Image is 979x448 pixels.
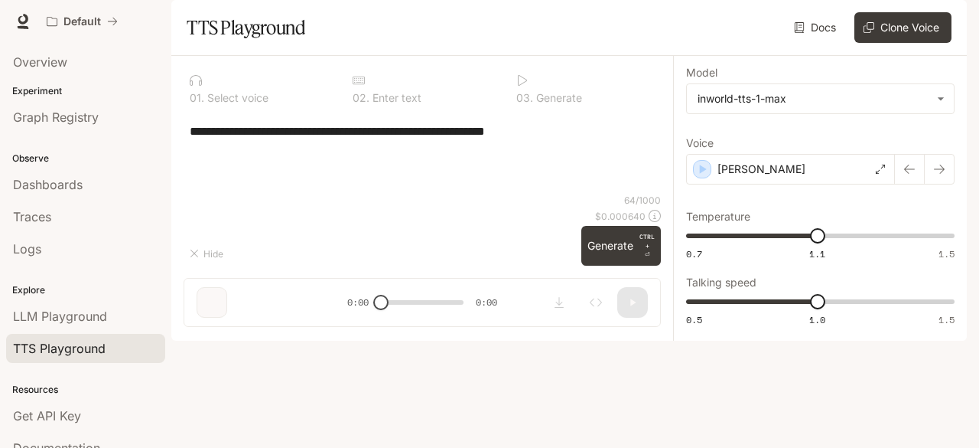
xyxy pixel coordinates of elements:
h1: TTS Playground [187,12,305,43]
span: 1.1 [809,247,825,260]
p: Model [686,67,717,78]
p: Generate [533,93,582,103]
p: [PERSON_NAME] [717,162,805,177]
p: Talking speed [686,277,756,288]
button: Hide [184,241,233,266]
div: inworld-tts-1-max [687,84,954,113]
span: 1.5 [938,313,955,326]
p: 0 2 . [353,93,369,103]
a: Docs [791,12,842,43]
p: Temperature [686,211,750,222]
p: Enter text [369,93,421,103]
div: inworld-tts-1-max [698,91,929,106]
button: Clone Voice [854,12,951,43]
p: Voice [686,138,714,149]
p: 0 3 . [516,93,533,103]
button: GenerateCTRL +⏎ [581,226,661,266]
p: Default [63,15,101,28]
p: Select voice [204,93,268,103]
span: 0.7 [686,247,702,260]
p: CTRL + [639,232,655,250]
span: 0.5 [686,313,702,326]
button: All workspaces [40,6,125,37]
p: 0 1 . [190,93,204,103]
p: 64 / 1000 [624,194,661,207]
span: 1.0 [809,313,825,326]
p: ⏎ [639,232,655,260]
span: 1.5 [938,247,955,260]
